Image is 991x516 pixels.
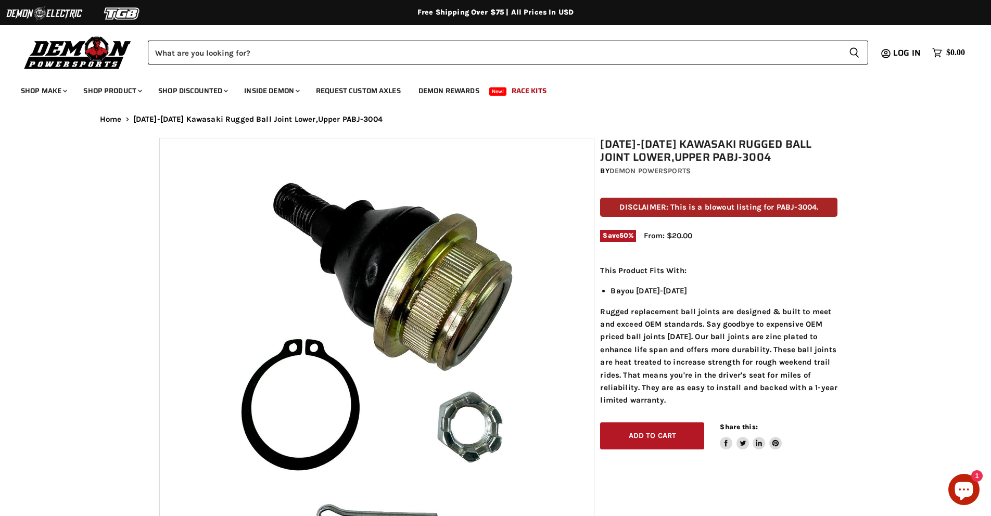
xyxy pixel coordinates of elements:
a: Log in [888,48,927,58]
span: Add to cart [629,431,677,440]
a: Inside Demon [236,80,306,101]
a: Demon Powersports [609,166,691,175]
span: From: $20.00 [644,231,692,240]
span: Save % [600,230,636,241]
a: Shop Product [75,80,148,101]
a: Demon Rewards [411,80,487,101]
button: Add to cart [600,422,704,450]
inbox-online-store-chat: Shopify online store chat [945,474,983,508]
p: DISCLAIMER: This is a blowout listing for PABJ-3004. [600,198,837,217]
img: Demon Powersports [21,34,135,71]
a: Shop Make [13,80,73,101]
div: Rugged replacement ball joints are designed & built to meet and exceed OEM standards. Say goodbye... [600,264,837,407]
nav: Breadcrumbs [79,115,912,124]
button: Search [841,41,868,64]
span: 50 [619,231,628,239]
h1: [DATE]-[DATE] Kawasaki Rugged Ball Joint Lower,Upper PABJ-3004 [600,138,837,164]
form: Product [148,41,868,64]
p: This Product Fits With: [600,264,837,277]
span: Share this: [720,423,757,431]
div: by [600,165,837,177]
a: Home [100,115,122,124]
span: [DATE]-[DATE] Kawasaki Rugged Ball Joint Lower,Upper PABJ-3004 [133,115,383,124]
a: Request Custom Axles [308,80,409,101]
input: Search [148,41,841,64]
ul: Main menu [13,76,962,101]
a: Shop Discounted [150,80,234,101]
span: New! [489,87,507,96]
div: Free Shipping Over $75 | All Prices In USD [79,8,912,17]
a: $0.00 [927,45,970,60]
img: TGB Logo 2 [83,4,161,23]
img: Demon Electric Logo 2 [5,4,83,23]
li: Bayou [DATE]-[DATE] [611,285,837,297]
span: Log in [893,46,921,59]
aside: Share this: [720,422,782,450]
span: $0.00 [946,48,965,58]
a: Race Kits [504,80,554,101]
